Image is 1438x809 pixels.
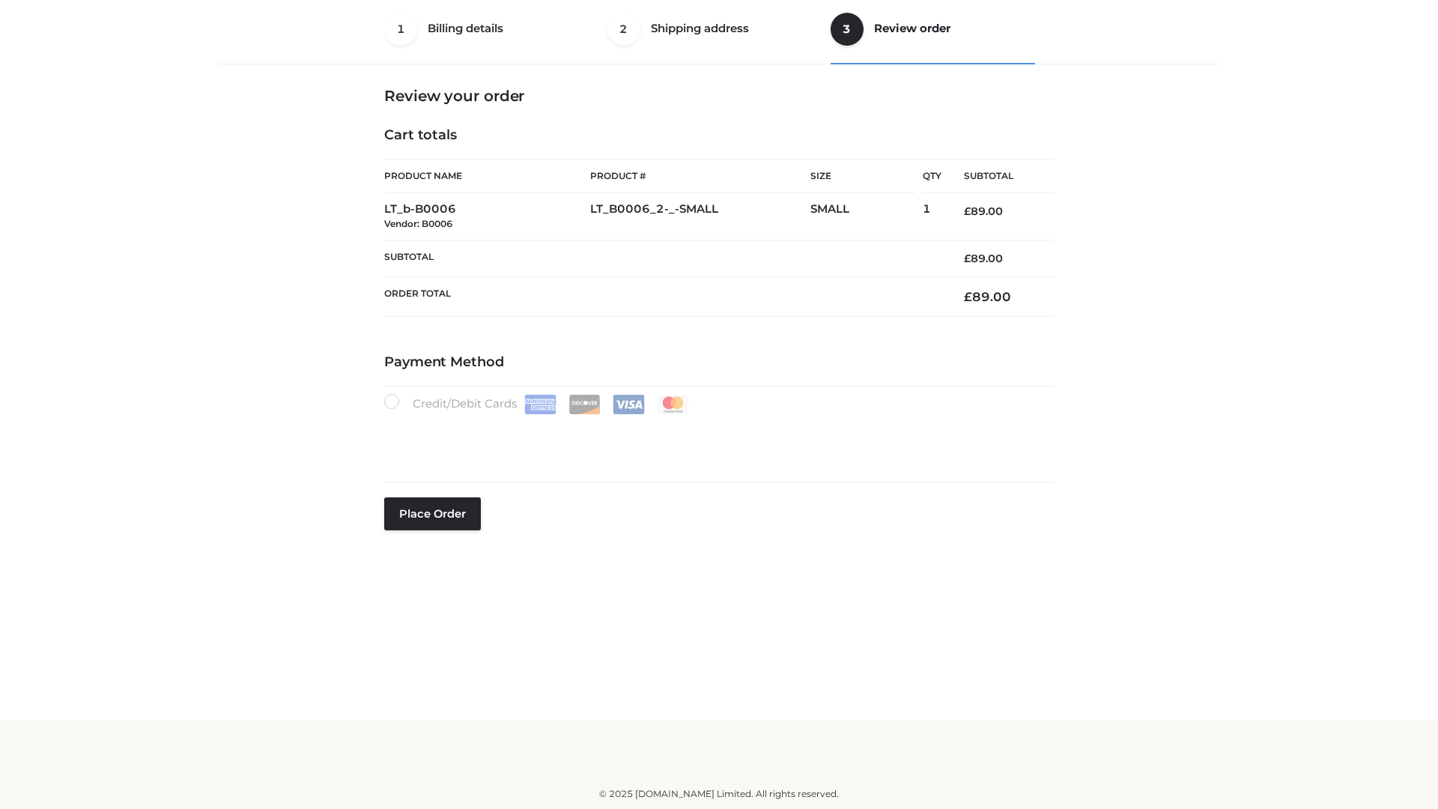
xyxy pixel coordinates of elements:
img: Visa [613,395,645,414]
th: Subtotal [941,160,1054,193]
button: Place order [384,497,481,530]
div: © 2025 [DOMAIN_NAME] Limited. All rights reserved. [222,787,1216,802]
bdi: 89.00 [964,252,1003,265]
iframe: Secure payment input frame [381,411,1051,466]
img: Amex [524,395,556,414]
label: Credit/Debit Cards [384,394,691,414]
th: Size [810,160,915,193]
td: LT_b-B0006 [384,193,590,240]
span: £ [964,204,971,218]
th: Product Name [384,159,590,193]
img: Discover [568,395,601,414]
th: Subtotal [384,240,941,276]
th: Product # [590,159,810,193]
th: Order Total [384,277,941,317]
bdi: 89.00 [964,289,1011,304]
bdi: 89.00 [964,204,1003,218]
th: Qty [923,159,941,193]
td: SMALL [810,193,923,240]
td: LT_B0006_2-_-SMALL [590,193,810,240]
img: Mastercard [657,395,689,414]
h4: Payment Method [384,354,1054,371]
span: £ [964,289,972,304]
span: £ [964,252,971,265]
h4: Cart totals [384,127,1054,144]
td: 1 [923,193,941,240]
h3: Review your order [384,87,1054,105]
small: Vendor: B0006 [384,218,452,229]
